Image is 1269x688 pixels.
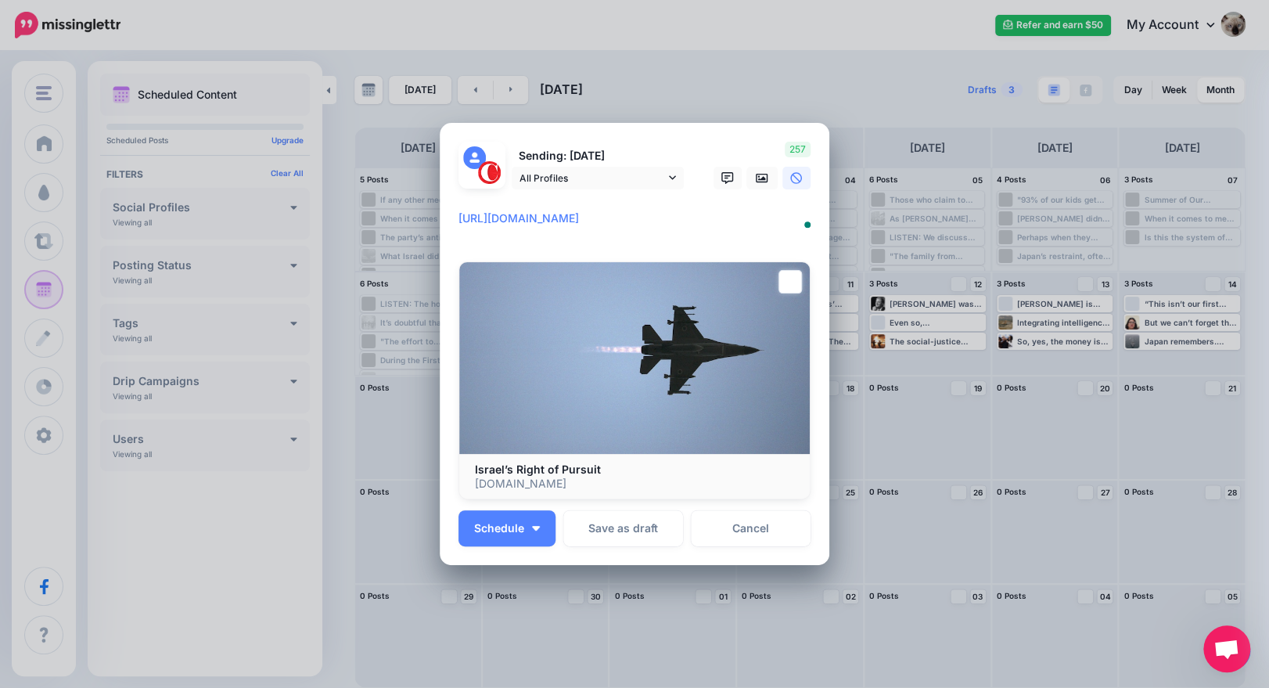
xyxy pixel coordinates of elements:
span: 257 [785,142,811,157]
img: arrow-down-white.png [532,526,540,531]
img: Israel’s Right of Pursuit [459,262,810,454]
a: All Profiles [512,167,684,189]
p: [DOMAIN_NAME] [475,477,794,491]
img: 291864331_468958885230530_187971914351797662_n-bsa127305.png [478,161,501,184]
p: Sending: [DATE] [512,147,684,165]
b: Israel’s Right of Pursuit [475,463,601,476]
textarea: To enrich screen reader interactions, please activate Accessibility in Grammarly extension settings [458,209,818,240]
img: user_default_image.png [463,146,486,169]
mark: [URL][DOMAIN_NAME] [458,211,579,225]
a: Cancel [691,510,811,546]
button: Schedule [458,510,555,546]
button: Save as draft [563,510,683,546]
span: Schedule [474,523,524,534]
span: All Profiles [519,170,665,186]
